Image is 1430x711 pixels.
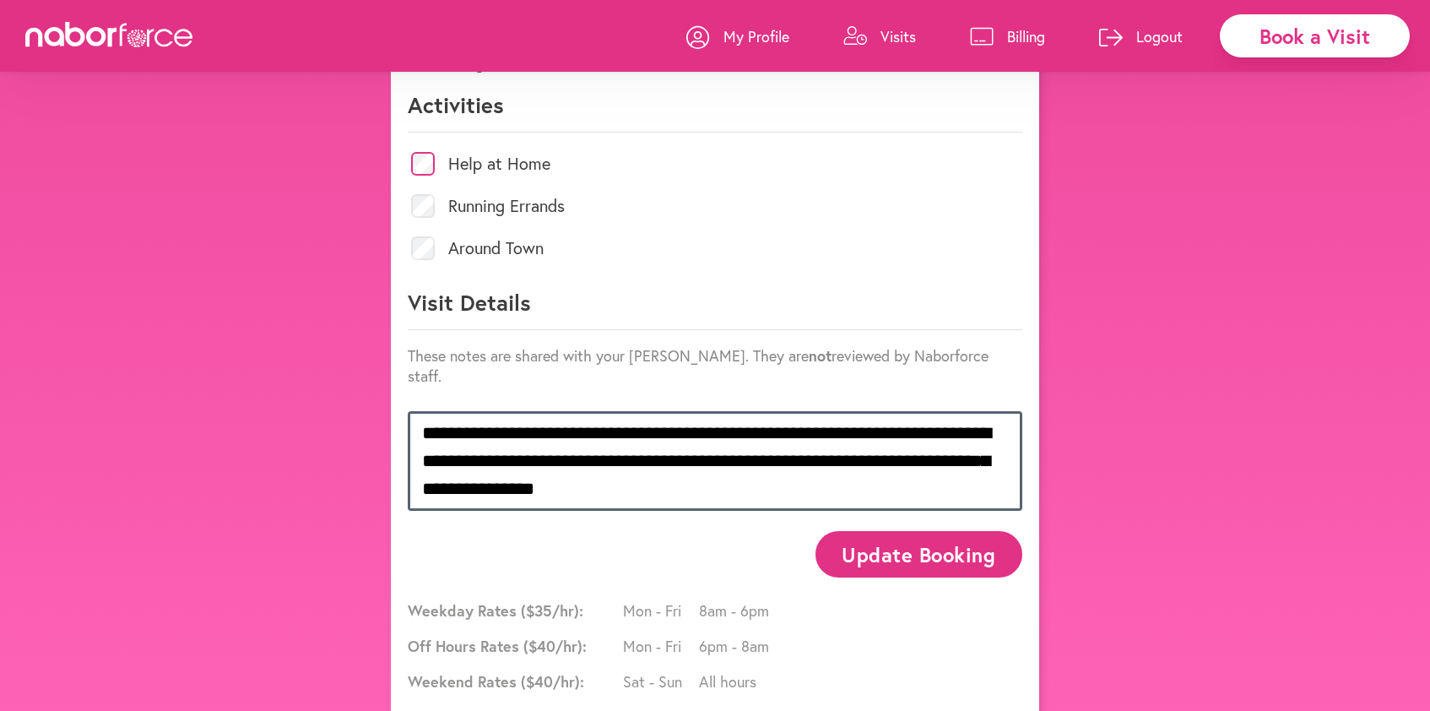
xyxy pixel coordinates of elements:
[408,671,619,692] span: Weekend Rates
[809,345,831,366] strong: not
[815,531,1022,578] button: Update Booking
[408,288,1022,330] p: Visit Details
[521,600,583,621] span: ($ 35 /hr):
[448,198,565,214] label: Running Errands
[1220,14,1410,57] div: Book a Visit
[1007,26,1045,46] p: Billing
[623,636,699,656] span: Mon - Fri
[723,26,789,46] p: My Profile
[970,11,1045,62] a: Billing
[521,671,584,692] span: ($ 40 /hr):
[408,600,619,621] span: Weekday Rates
[448,240,544,257] label: Around Town
[408,636,619,656] span: Off Hours Rates
[699,671,775,692] span: All hours
[448,155,550,172] label: Help at Home
[623,600,699,621] span: Mon - Fri
[1136,26,1183,46] p: Logout
[408,90,1022,133] p: Activities
[699,600,775,621] span: 8am - 6pm
[408,345,1022,386] p: These notes are shared with your [PERSON_NAME]. They are reviewed by Naborforce staff.
[1099,11,1183,62] a: Logout
[699,636,775,656] span: 6pm - 8am
[843,11,916,62] a: Visits
[623,671,699,692] span: Sat - Sun
[686,11,789,62] a: My Profile
[523,636,587,656] span: ($ 40 /hr):
[880,26,916,46] p: Visits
